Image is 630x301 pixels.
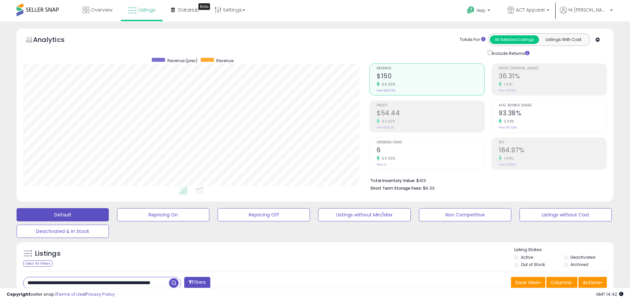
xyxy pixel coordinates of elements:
[521,262,545,267] label: Out of Stock
[570,262,588,267] label: Archived
[380,119,395,124] small: 52.92%
[318,208,410,221] button: Listings without Min/Max
[502,82,513,87] small: 1.97%
[377,109,484,118] h2: $54.44
[377,126,394,130] small: Prev: $35.60
[568,7,608,13] span: Hi [PERSON_NAME]
[477,8,485,13] span: Help
[516,7,545,13] span: ACT Apparel
[551,279,571,286] span: Columns
[570,254,595,260] label: Deactivated
[539,35,588,44] button: Listings With Cost
[511,277,545,288] button: Save View
[377,141,484,144] span: Ordered Items
[490,35,539,44] button: All Selected Listings
[514,247,613,253] p: Listing States:
[499,89,516,93] small: Prev: 35.61%
[57,291,85,297] a: Terms of Use
[377,104,484,107] span: Profit
[499,67,607,70] span: Profit [PERSON_NAME]
[86,291,115,297] a: Privacy Policy
[7,291,31,297] strong: Copyright
[380,82,395,87] small: 50.00%
[377,146,484,155] h2: 6
[17,208,109,221] button: Default
[377,163,386,167] small: Prev: 4
[167,58,197,63] span: Revenue (prev)
[184,277,210,288] button: Filters
[521,254,533,260] label: Active
[23,260,53,267] div: Clear All Filters
[578,277,607,288] button: Actions
[499,72,607,81] h2: 36.31%
[91,7,112,13] span: Overview
[35,249,61,258] h5: Listings
[216,58,233,63] span: Revenue
[499,104,607,107] span: Avg. Buybox Share
[502,119,514,124] small: 3.03%
[138,7,155,13] span: Listings
[499,146,607,155] h2: 164.97%
[7,291,115,298] div: seller snap | |
[33,35,77,46] h5: Analytics
[117,208,209,221] button: Repricing On
[370,178,415,183] b: Total Inventory Value:
[218,208,310,221] button: Repricing Off
[520,208,612,221] button: Listings without Cost
[370,185,422,191] b: Short Term Storage Fees:
[377,89,395,93] small: Prev: $99.96
[380,156,395,161] small: 50.00%
[499,163,516,167] small: Prev: 161.82%
[419,208,511,221] button: Non Competitive
[499,109,607,118] h2: 93.38%
[499,141,607,144] span: ROI
[483,49,537,57] div: Include Returns
[423,185,435,191] span: $6.33
[499,126,517,130] small: Prev: 90.63%
[178,7,199,13] span: DataHub
[502,156,514,161] small: 1.95%
[198,3,210,10] div: Tooltip anchor
[377,72,484,81] h2: $150
[546,277,577,288] button: Columns
[462,1,497,21] a: Help
[460,37,485,43] div: Totals For
[370,176,602,184] li: $413
[17,225,109,238] button: Deactivated & In Stock
[467,6,475,14] i: Get Help
[377,67,484,70] span: Revenue
[560,7,613,21] a: Hi [PERSON_NAME]
[596,291,623,297] span: 2025-10-7 14:42 GMT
